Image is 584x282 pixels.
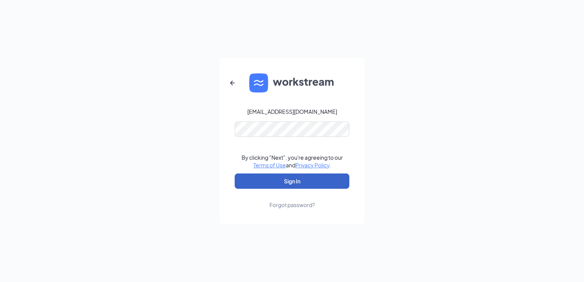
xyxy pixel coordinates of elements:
[235,173,349,189] button: Sign In
[228,78,237,88] svg: ArrowLeftNew
[249,73,335,92] img: WS logo and Workstream text
[295,162,329,169] a: Privacy Policy
[269,201,315,209] div: Forgot password?
[223,74,242,92] button: ArrowLeftNew
[247,108,337,115] div: [EMAIL_ADDRESS][DOMAIN_NAME]
[242,154,343,169] div: By clicking "Next", you're agreeing to our and .
[269,189,315,209] a: Forgot password?
[253,162,286,169] a: Terms of Use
